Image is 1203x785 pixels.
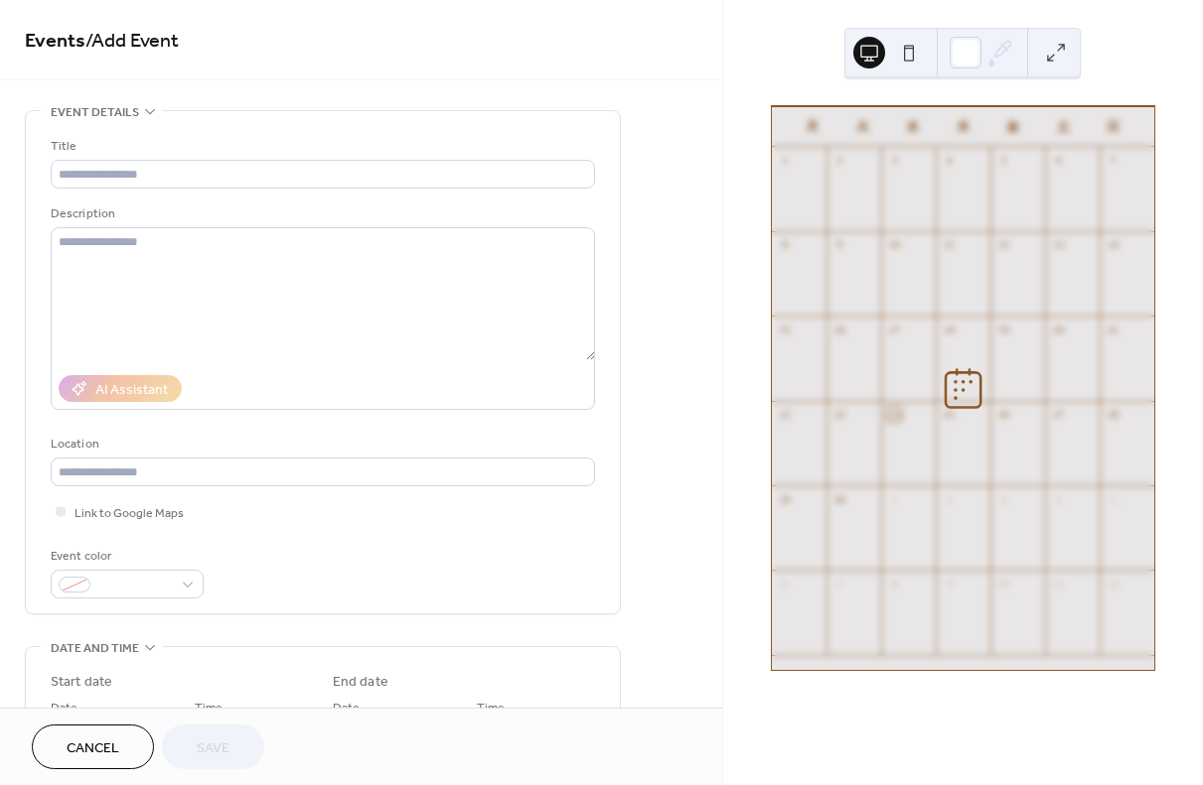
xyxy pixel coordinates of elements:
span: Date [333,698,360,719]
button: Cancel [32,724,154,769]
span: Time [195,698,223,719]
div: Event color [51,546,200,567]
div: 12 [1106,576,1121,590]
div: 2 [942,491,957,506]
span: Link to Google Maps [75,503,184,524]
div: 12 [996,237,1011,252]
div: 21 [1106,322,1121,336]
div: 23 [832,407,847,422]
div: 29 [778,491,793,506]
div: 26 [996,407,1011,422]
span: Date [51,698,77,719]
div: 4 [942,153,957,168]
div: Start date [51,672,112,693]
div: 3 [996,491,1011,506]
div: Location [51,434,591,455]
span: Event details [51,102,139,123]
div: 25 [942,407,957,422]
div: 4 [1051,491,1066,506]
div: Description [51,203,591,224]
div: 3 [887,153,902,168]
div: 8 [778,237,793,252]
span: Cancel [67,738,119,759]
div: 27 [1051,407,1066,422]
div: 24 [887,407,902,422]
div: 2 [832,153,847,168]
div: 19 [996,322,1011,336]
div: 6 [1051,153,1066,168]
div: 7 [832,576,847,590]
div: 5 [1106,491,1121,506]
div: 11 [942,237,957,252]
div: 1 [778,153,793,168]
div: 土 [1038,107,1088,147]
div: 18 [942,322,957,336]
div: 金 [988,107,1038,147]
div: 5 [996,153,1011,168]
div: 水 [888,107,938,147]
span: Time [477,698,505,719]
div: 17 [887,322,902,336]
div: 9 [942,576,957,590]
div: 1 [887,491,902,506]
div: 15 [778,322,793,336]
div: 10 [887,237,902,252]
div: End date [333,672,388,693]
span: / Add Event [85,22,179,61]
div: 30 [832,491,847,506]
div: 月 [788,107,837,147]
div: 木 [938,107,987,147]
span: Date and time [51,638,139,659]
div: 28 [1106,407,1121,422]
div: 火 [837,107,887,147]
div: 20 [1051,322,1066,336]
div: 10 [996,576,1011,590]
a: Events [25,22,85,61]
div: 7 [1106,153,1121,168]
div: 日 [1089,107,1138,147]
div: 8 [887,576,902,590]
div: 6 [778,576,793,590]
div: 14 [1106,237,1121,252]
div: 9 [832,237,847,252]
div: 16 [832,322,847,336]
div: Title [51,136,591,157]
div: 11 [1051,576,1066,590]
div: 22 [778,407,793,422]
div: 13 [1051,237,1066,252]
